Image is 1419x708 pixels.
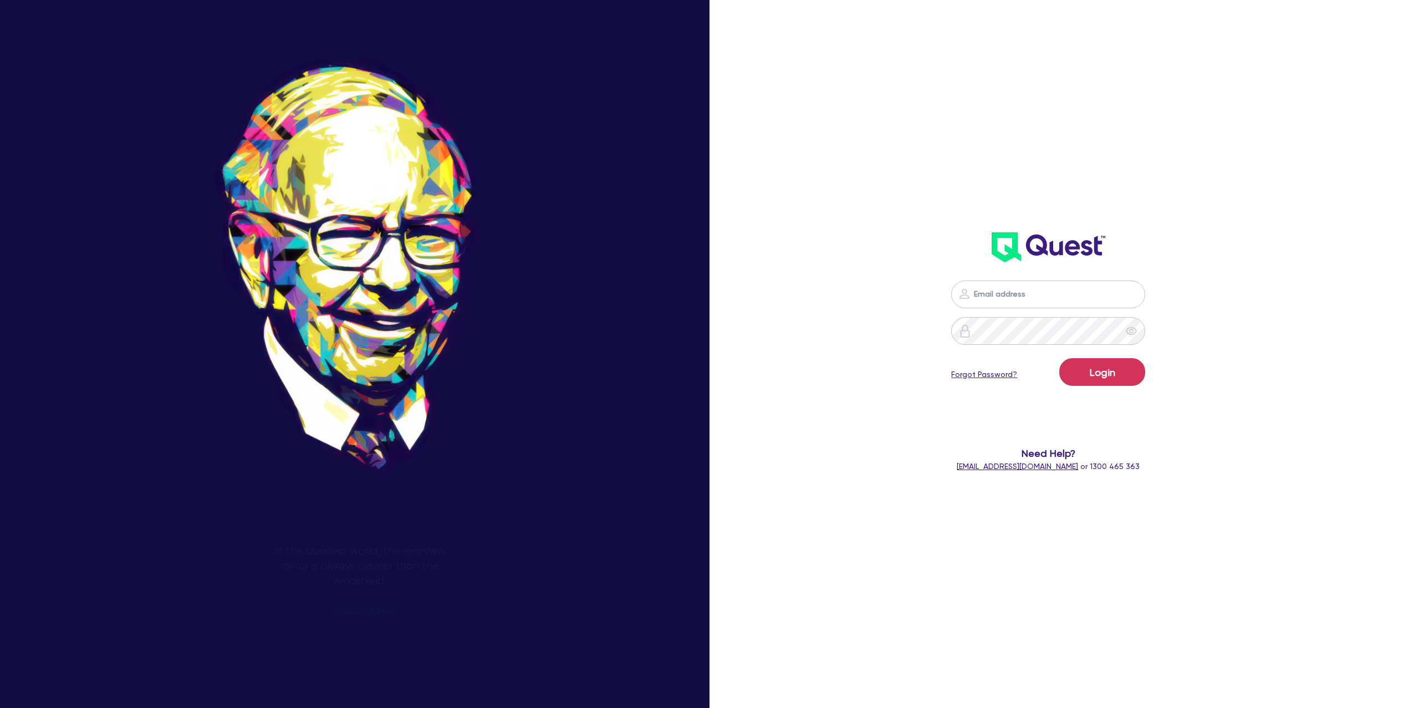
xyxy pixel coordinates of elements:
[951,281,1145,308] input: Email address
[957,462,1140,471] span: or 1300 465 363
[957,462,1078,471] a: [EMAIL_ADDRESS][DOMAIN_NAME]
[852,446,1245,461] span: Need Help?
[1059,358,1145,386] button: Login
[958,324,972,338] img: icon-password
[992,232,1105,262] img: wH2k97JdezQIQAAAABJRU5ErkJggg==
[951,369,1017,380] a: Forgot Password?
[958,287,971,300] img: icon-password
[325,608,394,616] span: - [PERSON_NAME]
[1126,325,1137,337] span: eye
